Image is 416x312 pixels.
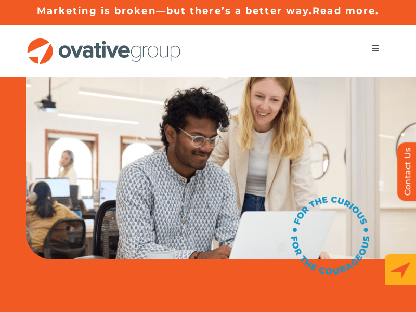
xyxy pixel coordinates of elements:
nav: Menu [361,38,390,59]
img: EMRge_HomePage_Elements_Arrow Box [385,254,416,285]
a: Read more. [313,5,379,17]
a: Marketing is broken—but there’s a better way. [37,5,313,17]
img: EMRge Landing Page Header Image [26,77,416,259]
a: OG_Full_horizontal_RGB [26,37,182,47]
